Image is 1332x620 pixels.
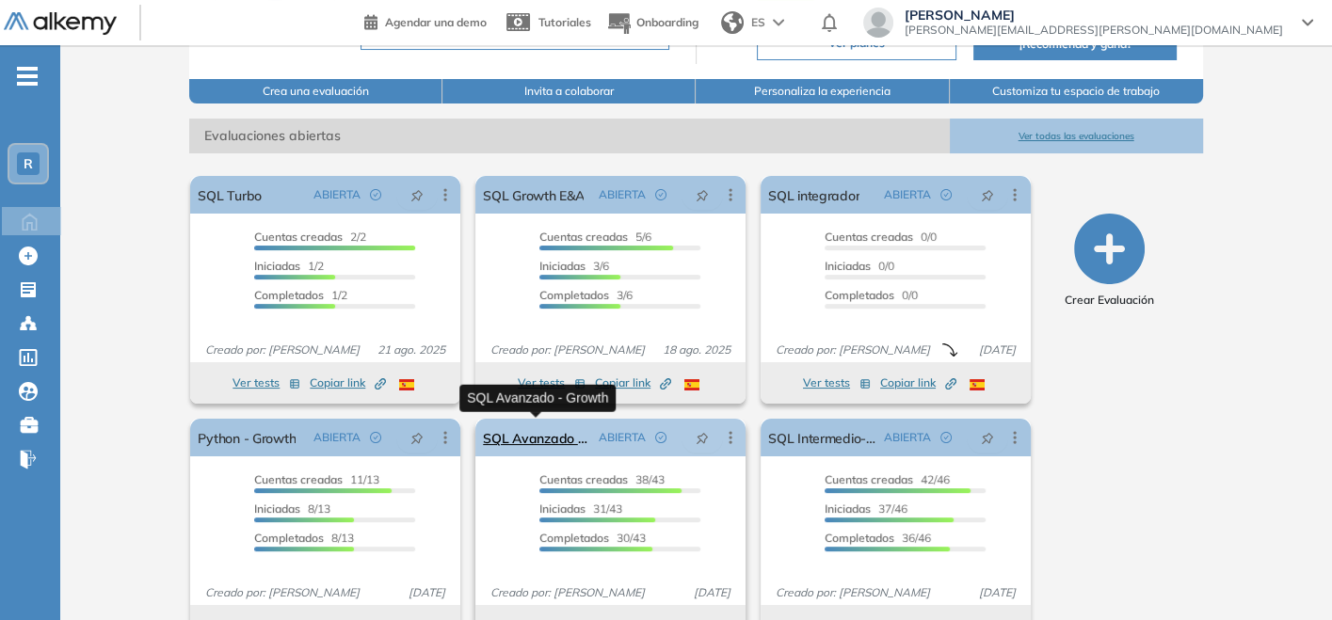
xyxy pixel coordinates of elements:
[1065,292,1154,309] span: Crear Evaluación
[905,23,1283,38] span: [PERSON_NAME][EMAIL_ADDRESS][PERSON_NAME][DOMAIN_NAME]
[539,472,628,486] span: Cuentas creadas
[17,74,38,78] i: -
[768,342,938,358] span: Creado por: [PERSON_NAME]
[682,422,723,453] button: pushpin
[696,187,709,202] span: pushpin
[971,584,1023,601] span: [DATE]
[606,3,698,43] button: Onboarding
[370,189,381,200] span: check-circle
[198,176,262,214] a: SQL Turbo
[198,419,296,456] a: Python - Growth
[1065,214,1154,309] button: Crear Evaluación
[825,501,871,516] span: Iniciadas
[825,531,931,545] span: 36/46
[254,230,343,244] span: Cuentas creadas
[459,384,616,411] div: SQL Avanzado - Growth
[825,230,937,244] span: 0/0
[254,531,324,545] span: Completados
[636,15,698,29] span: Onboarding
[768,584,938,601] span: Creado por: [PERSON_NAME]
[539,230,628,244] span: Cuentas creadas
[539,230,651,244] span: 5/6
[884,429,931,446] span: ABIERTA
[483,584,652,601] span: Creado por: [PERSON_NAME]
[198,584,367,601] span: Creado por: [PERSON_NAME]
[370,342,453,358] span: 21 ago. 2025
[803,372,871,394] button: Ver tests
[880,374,956,391] span: Copiar link
[1238,530,1332,620] div: Widget de chat
[310,374,386,391] span: Copiar link
[967,180,1008,210] button: pushpin
[539,288,609,302] span: Completados
[825,472,913,486] span: Cuentas creadas
[539,472,665,486] span: 38/43
[189,119,949,153] span: Evaluaciones abiertas
[655,432,666,443] span: check-circle
[599,429,646,446] span: ABIERTA
[686,584,738,601] span: [DATE]
[254,230,366,244] span: 2/2
[401,584,453,601] span: [DATE]
[539,531,609,545] span: Completados
[396,180,438,210] button: pushpin
[825,531,894,545] span: Completados
[825,288,894,302] span: Completados
[233,372,300,394] button: Ver tests
[940,189,952,200] span: check-circle
[1238,530,1332,620] iframe: Chat Widget
[313,186,361,203] span: ABIERTA
[189,79,442,103] button: Crea una evaluación
[254,472,379,486] span: 11/13
[254,288,347,302] span: 1/2
[950,79,1203,103] button: Customiza tu espacio de trabajo
[950,119,1203,153] button: Ver todas las evaluaciones
[773,19,784,26] img: arrow
[539,501,622,516] span: 31/43
[539,288,633,302] span: 3/6
[684,379,699,390] img: ESP
[539,259,609,273] span: 3/6
[198,342,367,358] span: Creado por: [PERSON_NAME]
[880,372,956,394] button: Copiar link
[254,259,300,273] span: Iniciadas
[768,419,876,456] a: SQL Intermedio- Growth
[4,12,117,36] img: Logo
[313,429,361,446] span: ABIERTA
[981,430,994,445] span: pushpin
[410,187,424,202] span: pushpin
[825,259,871,273] span: Iniciadas
[396,422,438,453] button: pushpin
[655,189,666,200] span: check-circle
[538,15,591,29] span: Tutoriales
[364,9,487,32] a: Agendar una demo
[595,372,671,394] button: Copiar link
[981,187,994,202] span: pushpin
[254,501,330,516] span: 8/13
[940,432,952,443] span: check-circle
[410,430,424,445] span: pushpin
[595,374,671,391] span: Copiar link
[399,379,414,390] img: ESP
[254,259,324,273] span: 1/2
[825,501,907,516] span: 37/46
[682,180,723,210] button: pushpin
[370,432,381,443] span: check-circle
[696,430,709,445] span: pushpin
[254,288,324,302] span: Completados
[539,259,586,273] span: Iniciadas
[825,259,894,273] span: 0/0
[768,176,859,214] a: SQL integrador
[24,156,33,171] span: R
[254,472,343,486] span: Cuentas creadas
[721,11,744,34] img: world
[483,342,652,358] span: Creado por: [PERSON_NAME]
[905,8,1283,23] span: [PERSON_NAME]
[825,230,913,244] span: Cuentas creadas
[751,14,765,31] span: ES
[696,79,949,103] button: Personaliza la experiencia
[825,472,950,486] span: 42/46
[539,531,646,545] span: 30/43
[385,15,487,29] span: Agendar una demo
[539,501,586,516] span: Iniciadas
